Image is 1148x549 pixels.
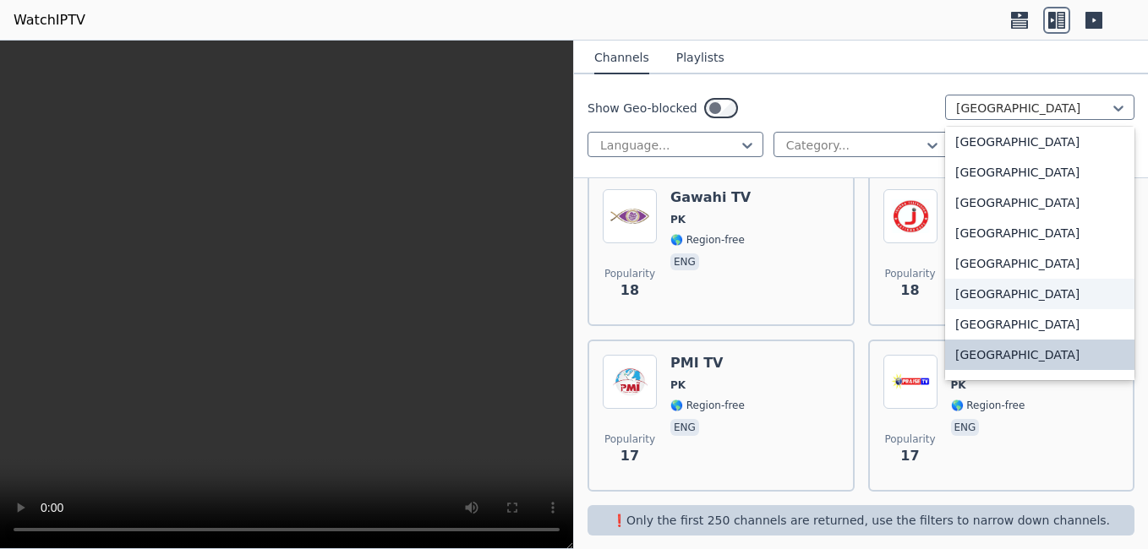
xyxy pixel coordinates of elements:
[620,280,639,301] span: 18
[945,248,1134,279] div: [GEOGRAPHIC_DATA]
[604,267,655,280] span: Popularity
[951,419,980,436] p: eng
[670,399,745,412] span: 🌎 Region-free
[900,446,919,466] span: 17
[945,188,1134,218] div: [GEOGRAPHIC_DATA]
[945,157,1134,188] div: [GEOGRAPHIC_DATA]
[670,189,751,206] h6: Gawahi TV
[603,355,657,409] img: PMI TV
[945,370,1134,400] div: [GEOGRAPHIC_DATA]
[945,340,1134,370] div: [GEOGRAPHIC_DATA]
[951,399,1025,412] span: 🌎 Region-free
[594,512,1128,529] p: ❗️Only the first 250 channels are returned, use the filters to narrow down channels.
[670,378,686,392] span: PK
[588,100,697,117] label: Show Geo-blocked
[900,280,919,301] span: 18
[670,355,745,372] h6: PMI TV
[14,10,85,30] a: WatchIPTV
[620,446,639,466] span: 17
[670,419,699,436] p: eng
[945,279,1134,309] div: [GEOGRAPHIC_DATA]
[883,355,938,409] img: Praise TV
[945,309,1134,340] div: [GEOGRAPHIC_DATA]
[670,213,686,226] span: PK
[945,218,1134,248] div: [GEOGRAPHIC_DATA]
[883,189,938,243] img: Joshua TV
[604,432,655,446] span: Popularity
[670,233,745,247] span: 🌎 Region-free
[945,127,1134,157] div: [GEOGRAPHIC_DATA]
[603,189,657,243] img: Gawahi TV
[594,42,649,74] button: Channels
[884,432,935,446] span: Popularity
[884,267,935,280] span: Popularity
[670,253,699,270] p: eng
[951,378,966,392] span: PK
[676,42,724,74] button: Playlists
